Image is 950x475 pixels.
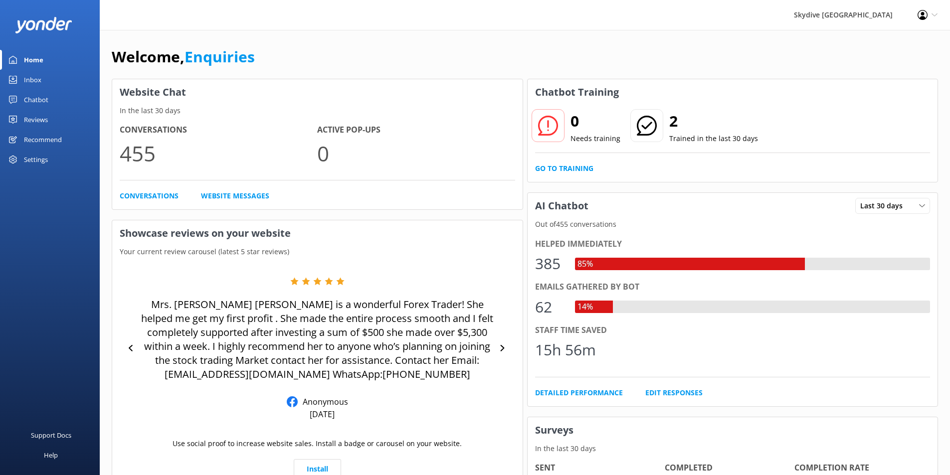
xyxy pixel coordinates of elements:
[528,193,596,219] h3: AI Chatbot
[528,219,938,230] p: Out of 455 conversations
[535,281,931,294] div: Emails gathered by bot
[24,70,41,90] div: Inbox
[317,124,515,137] h4: Active Pop-ups
[528,443,938,454] p: In the last 30 days
[570,133,620,144] p: Needs training
[120,124,317,137] h4: Conversations
[535,163,593,174] a: Go to Training
[535,238,931,251] div: Helped immediately
[120,137,317,170] p: 455
[112,246,523,257] p: Your current review carousel (latest 5 star reviews)
[645,387,703,398] a: Edit Responses
[317,137,515,170] p: 0
[528,79,626,105] h3: Chatbot Training
[860,200,909,211] span: Last 30 days
[112,79,523,105] h3: Website Chat
[112,220,523,246] h3: Showcase reviews on your website
[185,46,255,67] a: Enquiries
[31,425,71,445] div: Support Docs
[794,462,924,475] h4: Completion Rate
[535,462,665,475] h4: Sent
[112,45,255,69] h1: Welcome,
[287,396,298,407] img: Facebook Reviews
[120,190,179,201] a: Conversations
[669,133,758,144] p: Trained in the last 30 days
[24,90,48,110] div: Chatbot
[24,50,43,70] div: Home
[310,409,335,420] p: [DATE]
[535,324,931,337] div: Staff time saved
[570,109,620,133] h2: 0
[44,445,58,465] div: Help
[173,438,462,449] p: Use social proof to increase website sales. Install a badge or carousel on your website.
[665,462,794,475] h4: Completed
[112,105,523,116] p: In the last 30 days
[575,258,595,271] div: 85%
[201,190,269,201] a: Website Messages
[140,298,495,381] p: Mrs. [PERSON_NAME] [PERSON_NAME] is a wonderful Forex Trader! She helped me get my first profit ....
[24,130,62,150] div: Recommend
[15,17,72,33] img: yonder-white-logo.png
[535,338,596,362] div: 15h 56m
[535,295,565,319] div: 62
[535,252,565,276] div: 385
[575,301,595,314] div: 14%
[528,417,938,443] h3: Surveys
[535,387,623,398] a: Detailed Performance
[24,150,48,169] div: Settings
[669,109,758,133] h2: 2
[24,110,48,130] div: Reviews
[298,396,348,407] p: Anonymous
